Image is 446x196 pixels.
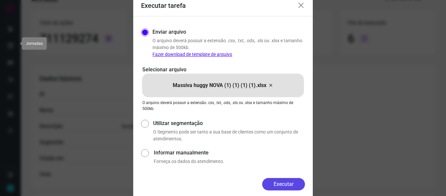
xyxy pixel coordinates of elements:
p: O arquivo deverá possuir a extensão .csv, .txt, .ods, .xls ou .xlsx e tamanho máximo de 500kb. [142,100,304,112]
p: Massiva huggy NOVA (1) (1) (1) (1).xlsx [173,81,266,89]
button: Executar [262,178,305,190]
p: O arquivo deverá possuir a extensão .csv, .txt, .ods, .xls ou .xlsx e tamanho máximo de 500kb. [152,37,305,58]
a: Fazer download de template de arquivo [152,52,232,57]
label: Enviar arquivo [152,28,186,36]
p: Forneça os dados do atendimento. [154,158,305,165]
p: Selecionar arquivo [142,66,304,74]
span: Jornadas [26,41,43,46]
label: Informar manualmente [154,149,305,157]
p: O Segmento pode ser tanto a sua base de clientes como um conjunto de atendimentos. [153,129,305,142]
label: Utilizar segmentação [153,119,305,127]
h3: Executar tarefa [141,2,186,9]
